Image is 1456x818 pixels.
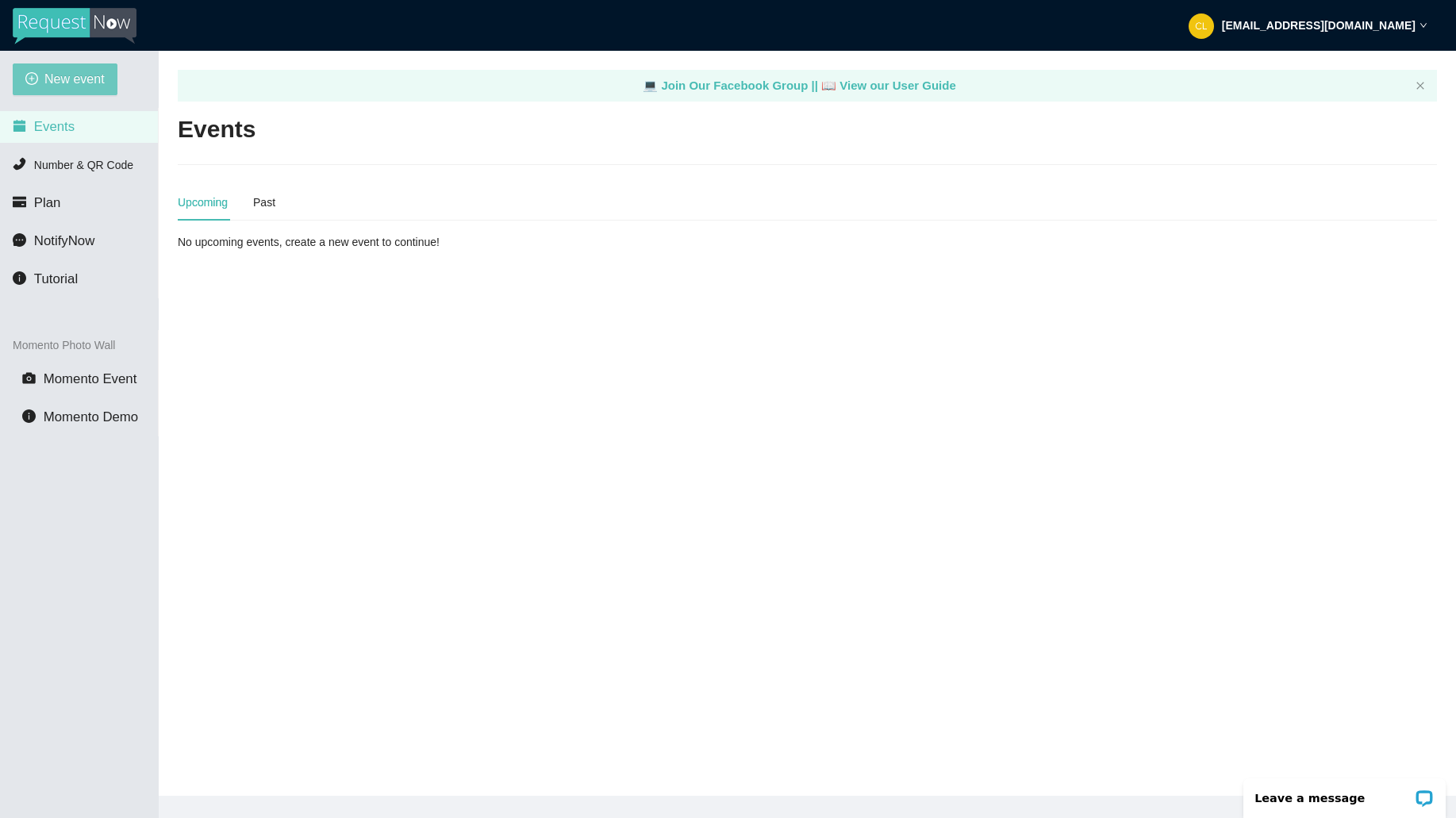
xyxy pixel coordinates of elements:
[44,371,137,386] span: Momento Event
[1222,19,1416,32] strong: [EMAIL_ADDRESS][DOMAIN_NAME]
[178,194,228,211] div: Upcoming
[1233,768,1456,818] iframe: LiveChat chat widget
[1416,81,1425,91] button: close
[253,194,275,211] div: Past
[1189,13,1214,39] img: 71fd231b459e46701a55cef29275c810
[178,233,589,251] div: No upcoming events, create a new event to continue!
[22,371,36,385] span: camera
[25,72,38,87] span: plus-circle
[1416,81,1425,90] span: close
[13,195,26,209] span: credit-card
[643,79,658,92] span: laptop
[13,119,26,132] span: calendar
[34,271,78,286] span: Tutorial
[13,271,26,285] span: info-circle
[34,195,61,210] span: Plan
[22,409,36,423] span: info-circle
[13,8,136,44] img: RequestNow
[821,79,956,92] a: laptop View our User Guide
[643,79,821,92] a: laptop Join Our Facebook Group ||
[13,157,26,171] span: phone
[178,113,255,146] h2: Events
[13,63,117,95] button: plus-circleNew event
[44,69,105,89] span: New event
[34,233,94,248] span: NotifyNow
[44,409,138,424] span: Momento Demo
[34,119,75,134] span: Events
[1420,21,1427,29] span: down
[821,79,836,92] span: laptop
[34,159,133,171] span: Number & QR Code
[13,233,26,247] span: message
